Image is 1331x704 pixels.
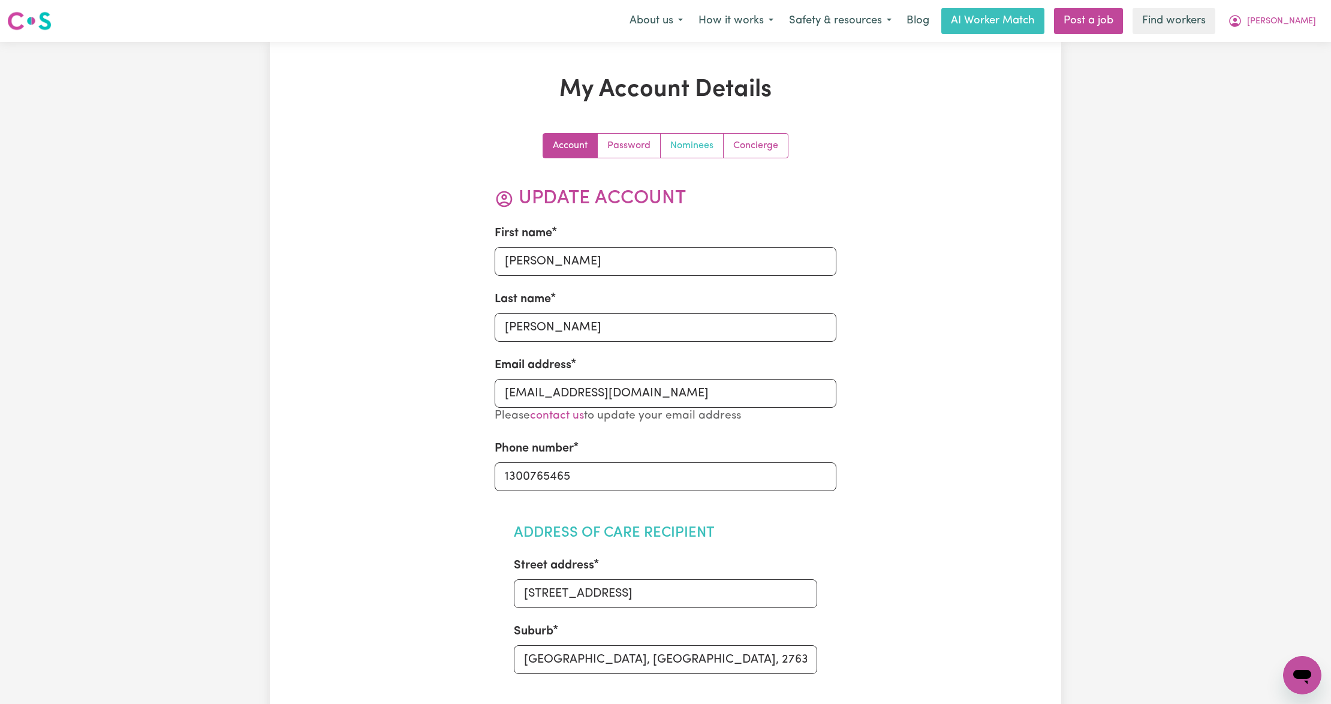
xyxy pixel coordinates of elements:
h1: My Account Details [409,76,922,104]
label: Phone number [495,440,574,458]
a: Update account manager [724,134,788,158]
label: Email address [495,356,571,374]
button: About us [622,8,691,34]
a: Find workers [1133,8,1215,34]
h2: Update Account [495,187,837,210]
button: My Account [1220,8,1324,34]
label: First name [495,224,552,242]
a: AI Worker Match [941,8,1044,34]
a: contact us [530,410,584,422]
input: e.g. 24/29, Victoria St. [514,579,818,608]
input: e.g. 0410 123 456 [495,462,837,491]
a: Blog [899,8,936,34]
iframe: Button to launch messaging window, conversation in progress [1283,656,1321,694]
a: Update your account [543,134,598,158]
label: Last name [495,290,551,308]
button: Safety & resources [781,8,899,34]
label: Suburb [514,622,553,640]
h2: Address of Care Recipient [514,525,818,542]
a: Post a job [1054,8,1123,34]
label: Street address [514,556,594,574]
span: [PERSON_NAME] [1247,15,1316,28]
button: How it works [691,8,781,34]
input: e.g. beth.childs@gmail.com [495,379,837,408]
input: e.g. North Bondi, New South Wales [514,645,818,674]
input: e.g. Childs [495,313,837,342]
a: Update your password [598,134,661,158]
a: Careseekers logo [7,7,52,35]
a: Update your nominees [661,134,724,158]
img: Careseekers logo [7,10,52,32]
p: Please to update your email address [495,408,837,425]
input: e.g. Beth [495,247,837,276]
